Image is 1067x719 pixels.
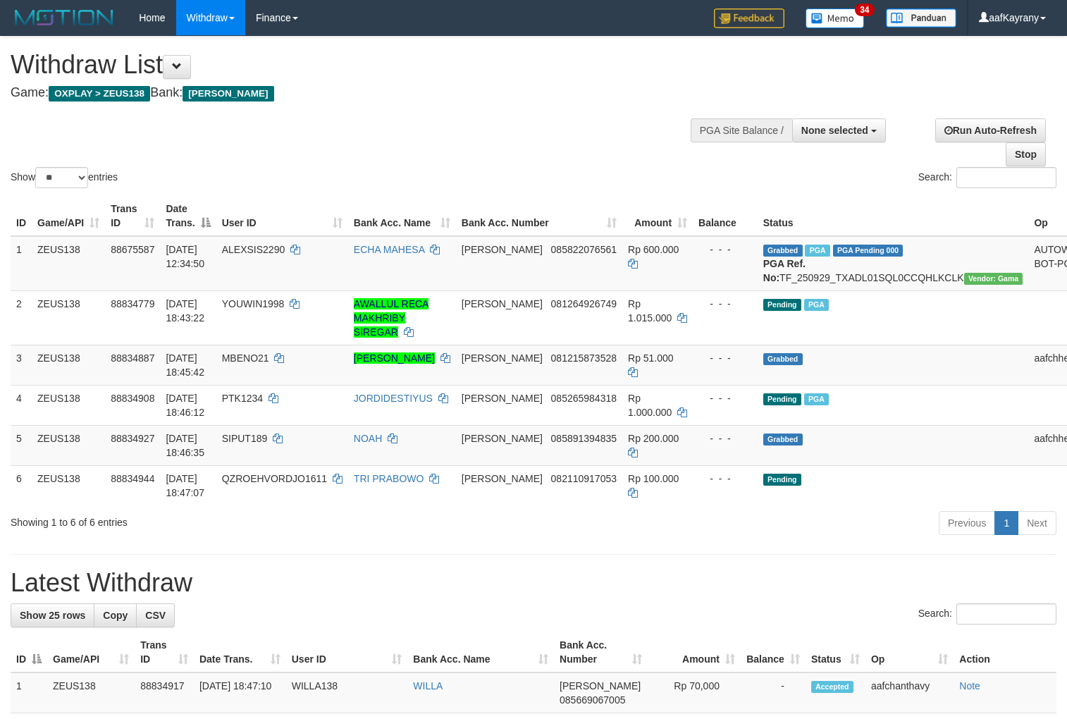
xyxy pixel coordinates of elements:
span: Rp 51.000 [628,352,674,364]
span: Pending [763,299,801,311]
a: WILLA [413,680,443,692]
a: CSV [136,603,175,627]
span: PGA Pending [833,245,903,257]
th: Bank Acc. Number: activate to sort column ascending [554,632,648,672]
span: Copy 082110917053 to clipboard [551,473,617,484]
a: AWALLUL RECA MAKHRIBY SIREGAR [354,298,429,338]
span: [DATE] 18:46:35 [166,433,204,458]
span: [PERSON_NAME] [462,352,543,364]
img: Feedback.jpg [714,8,784,28]
div: - - - [698,391,752,405]
td: 4 [11,385,32,425]
td: ZEUS138 [47,672,135,713]
th: Trans ID: activate to sort column ascending [105,196,160,236]
span: [PERSON_NAME] [183,86,273,102]
span: [DATE] 18:46:12 [166,393,204,418]
span: [PERSON_NAME] [462,393,543,404]
span: Rp 200.000 [628,433,679,444]
th: Trans ID: activate to sort column ascending [135,632,194,672]
div: - - - [698,431,752,445]
label: Search: [918,603,1056,625]
img: panduan.png [886,8,956,27]
div: - - - [698,472,752,486]
th: Bank Acc. Name: activate to sort column ascending [348,196,456,236]
span: Copy 081264926749 to clipboard [551,298,617,309]
span: 88834908 [111,393,154,404]
span: Rp 100.000 [628,473,679,484]
span: None selected [801,125,868,136]
span: CSV [145,610,166,621]
th: ID [11,196,32,236]
span: Rp 1.000.000 [628,393,672,418]
span: 88834887 [111,352,154,364]
span: Copy 081215873528 to clipboard [551,352,617,364]
td: WILLA138 [286,672,408,713]
span: Accepted [811,681,853,693]
a: ECHA MAHESA [354,244,424,255]
a: Note [959,680,980,692]
span: ALEXSIS2290 [222,244,285,255]
td: 88834917 [135,672,194,713]
th: User ID: activate to sort column ascending [216,196,348,236]
span: YOUWIN1998 [222,298,285,309]
a: Stop [1006,142,1046,166]
th: Action [954,632,1056,672]
span: Copy 085265984318 to clipboard [551,393,617,404]
span: 88834927 [111,433,154,444]
span: [PERSON_NAME] [462,433,543,444]
span: PTK1234 [222,393,263,404]
span: Copy 085822076561 to clipboard [551,244,617,255]
a: 1 [994,511,1018,535]
span: Marked by aafpengsreynich [805,245,829,257]
th: Amount: activate to sort column ascending [648,632,741,672]
td: aafchanthavy [865,672,954,713]
span: 34 [855,4,874,16]
span: Copy [103,610,128,621]
div: - - - [698,297,752,311]
img: MOTION_logo.png [11,7,118,28]
th: ID: activate to sort column descending [11,632,47,672]
th: Amount: activate to sort column ascending [622,196,693,236]
td: 5 [11,425,32,465]
span: Show 25 rows [20,610,85,621]
span: Pending [763,474,801,486]
span: Copy 085891394835 to clipboard [551,433,617,444]
span: Marked by aafpengsreynich [804,299,829,311]
span: QZROEHVORDJO1611 [222,473,327,484]
span: Rp 1.015.000 [628,298,672,324]
a: TRI PRABOWO [354,473,424,484]
a: Previous [939,511,995,535]
td: 1 [11,672,47,713]
a: NOAH [354,433,382,444]
span: OXPLAY > ZEUS138 [49,86,150,102]
span: Marked by aafpengsreynich [804,393,829,405]
select: Showentries [35,167,88,188]
span: MBENO21 [222,352,269,364]
div: - - - [698,242,752,257]
label: Search: [918,167,1056,188]
td: ZEUS138 [32,290,105,345]
td: Rp 70,000 [648,672,741,713]
th: User ID: activate to sort column ascending [286,632,408,672]
span: [PERSON_NAME] [462,244,543,255]
td: 1 [11,236,32,291]
span: [PERSON_NAME] [462,473,543,484]
td: 6 [11,465,32,505]
label: Show entries [11,167,118,188]
td: 2 [11,290,32,345]
input: Search: [956,167,1056,188]
th: Op: activate to sort column ascending [865,632,954,672]
span: 88834779 [111,298,154,309]
td: ZEUS138 [32,385,105,425]
b: PGA Ref. No: [763,258,806,283]
td: - [741,672,806,713]
img: Button%20Memo.svg [806,8,865,28]
td: [DATE] 18:47:10 [194,672,286,713]
input: Search: [956,603,1056,625]
td: ZEUS138 [32,425,105,465]
th: Game/API: activate to sort column ascending [47,632,135,672]
a: Next [1018,511,1056,535]
th: Status: activate to sort column ascending [806,632,865,672]
span: [PERSON_NAME] [462,298,543,309]
td: ZEUS138 [32,236,105,291]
